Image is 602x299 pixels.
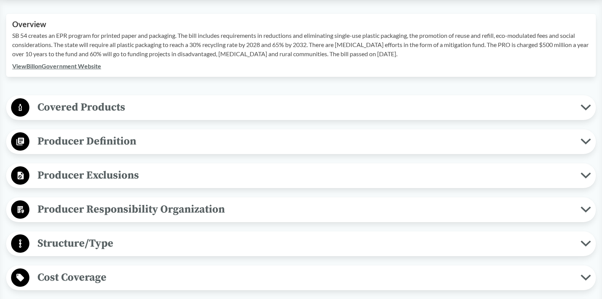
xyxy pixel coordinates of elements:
span: Structure/Type [29,235,581,252]
button: Producer Exclusions [9,166,593,185]
span: Covered Products [29,99,581,116]
button: Cost Coverage [9,268,593,288]
button: Structure/Type [9,234,593,253]
p: SB 54 creates an EPR program for printed paper and packaging. The bill includes requirements in r... [12,31,590,58]
span: Producer Definition [29,133,581,150]
span: Cost Coverage [29,269,581,286]
button: Producer Definition [9,132,593,151]
button: Producer Responsibility Organization [9,200,593,219]
span: Producer Exclusions [29,167,581,184]
h2: Overview [12,20,590,29]
a: ViewBillonGovernment Website [12,62,101,70]
button: Covered Products [9,98,593,117]
span: Producer Responsibility Organization [29,201,581,218]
